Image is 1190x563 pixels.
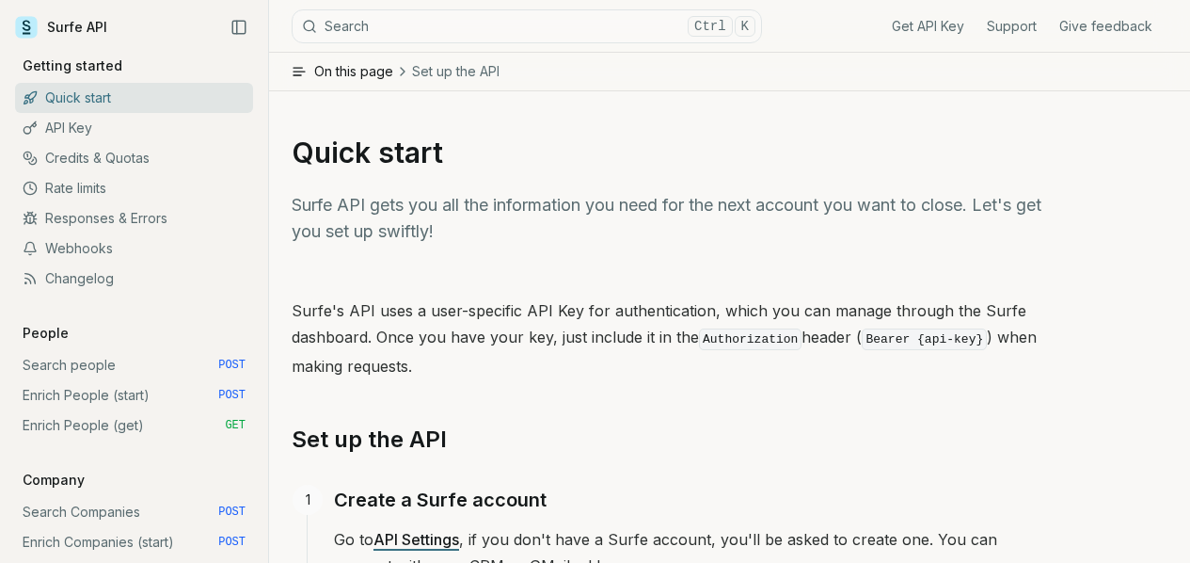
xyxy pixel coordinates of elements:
a: Create a Surfe account [334,485,547,515]
a: Search people POST [15,350,253,380]
a: Get API Key [892,17,964,36]
a: Responses & Errors [15,203,253,233]
a: Quick start [15,83,253,113]
a: Webhooks [15,233,253,264]
span: GET [225,418,246,433]
a: Set up the API [292,425,447,455]
a: Enrich People (get) GET [15,410,253,441]
button: On this pageSet up the API [269,53,1190,90]
p: Company [15,471,92,490]
p: Surfe's API uses a user-specific API Key for authentication, which you can manage through the Sur... [292,298,1055,379]
p: Surfe API gets you all the information you need for the next account you want to close. Let's get... [292,192,1055,245]
button: Collapse Sidebar [225,13,253,41]
a: API Key [15,113,253,143]
a: Support [987,17,1037,36]
a: Credits & Quotas [15,143,253,173]
a: Enrich Companies (start) POST [15,527,253,557]
button: SearchCtrlK [292,9,762,43]
a: Search Companies POST [15,497,253,527]
span: POST [218,358,246,373]
span: POST [218,535,246,550]
a: Give feedback [1059,17,1152,36]
kbd: K [735,16,755,37]
p: Getting started [15,56,130,75]
a: Enrich People (start) POST [15,380,253,410]
span: POST [218,505,246,520]
p: People [15,324,76,343]
a: Surfe API [15,13,107,41]
span: Set up the API [412,62,500,81]
a: Changelog [15,264,253,294]
kbd: Ctrl [688,16,733,37]
code: Authorization [699,329,801,350]
code: Bearer {api-key} [862,329,987,350]
a: API Settings [373,530,459,549]
span: POST [218,388,246,403]
h1: Quick start [292,136,1055,169]
a: Rate limits [15,173,253,203]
